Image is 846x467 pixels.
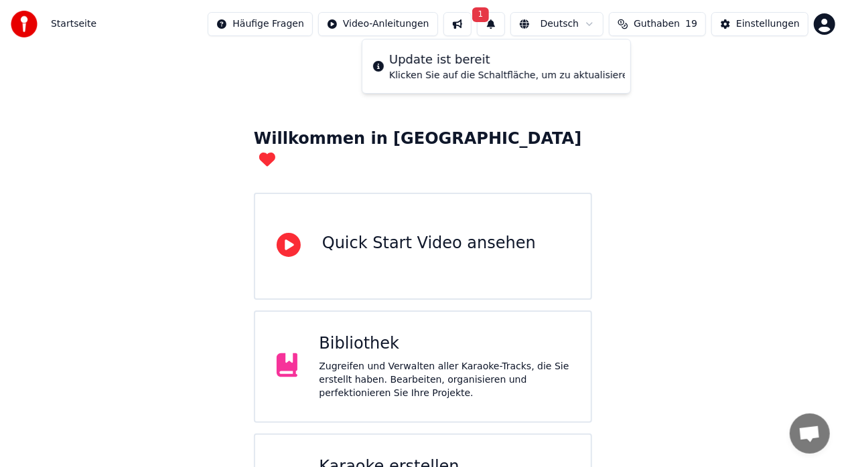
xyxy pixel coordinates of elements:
[389,69,634,82] div: Klicken Sie auf die Schaltfläche, um zu aktualisieren
[634,17,680,31] span: Guthaben
[51,17,96,31] nav: breadcrumb
[254,128,592,171] div: Willkommen in [GEOGRAPHIC_DATA]
[318,12,438,36] button: Video-Anleitungen
[11,11,38,37] img: youka
[711,12,808,36] button: Einstellungen
[736,17,800,31] div: Einstellungen
[208,12,313,36] button: Häufige Fragen
[319,333,569,355] div: Bibliothek
[389,50,634,69] div: Update ist bereit
[790,413,830,454] div: Chat öffnen
[609,12,706,36] button: Guthaben19
[685,17,697,31] span: 19
[472,7,490,22] span: 1
[322,233,536,254] div: Quick Start Video ansehen
[477,12,505,36] button: 1
[319,360,569,400] div: Zugreifen und Verwalten aller Karaoke-Tracks, die Sie erstellt haben. Bearbeiten, organisieren un...
[51,17,96,31] span: Startseite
